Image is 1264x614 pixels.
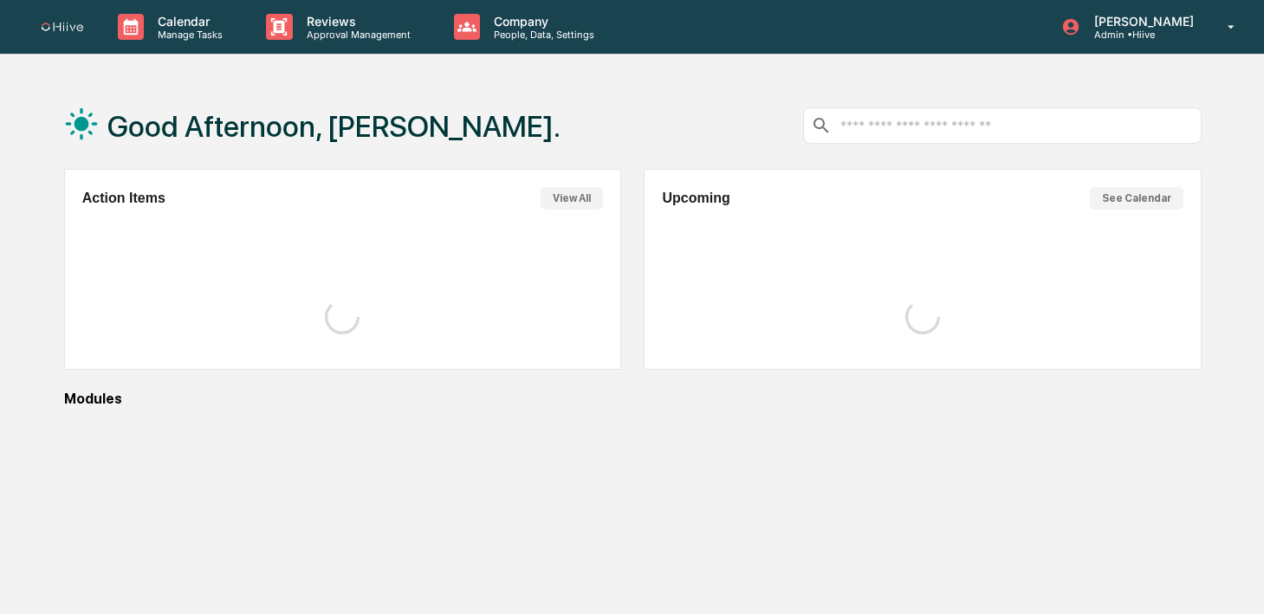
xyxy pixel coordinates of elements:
p: Calendar [144,14,231,29]
button: See Calendar [1090,187,1183,210]
p: Reviews [293,14,419,29]
p: Company [480,14,603,29]
h2: Upcoming [662,191,729,206]
p: Manage Tasks [144,29,231,41]
p: Approval Management [293,29,419,41]
button: View All [541,187,603,210]
h1: Good Afternoon, [PERSON_NAME]. [107,109,561,144]
h2: Action Items [82,191,165,206]
p: Admin • Hiive [1080,29,1202,41]
p: People, Data, Settings [480,29,603,41]
img: logo [42,23,83,32]
p: [PERSON_NAME] [1080,14,1202,29]
div: Modules [64,391,1202,407]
